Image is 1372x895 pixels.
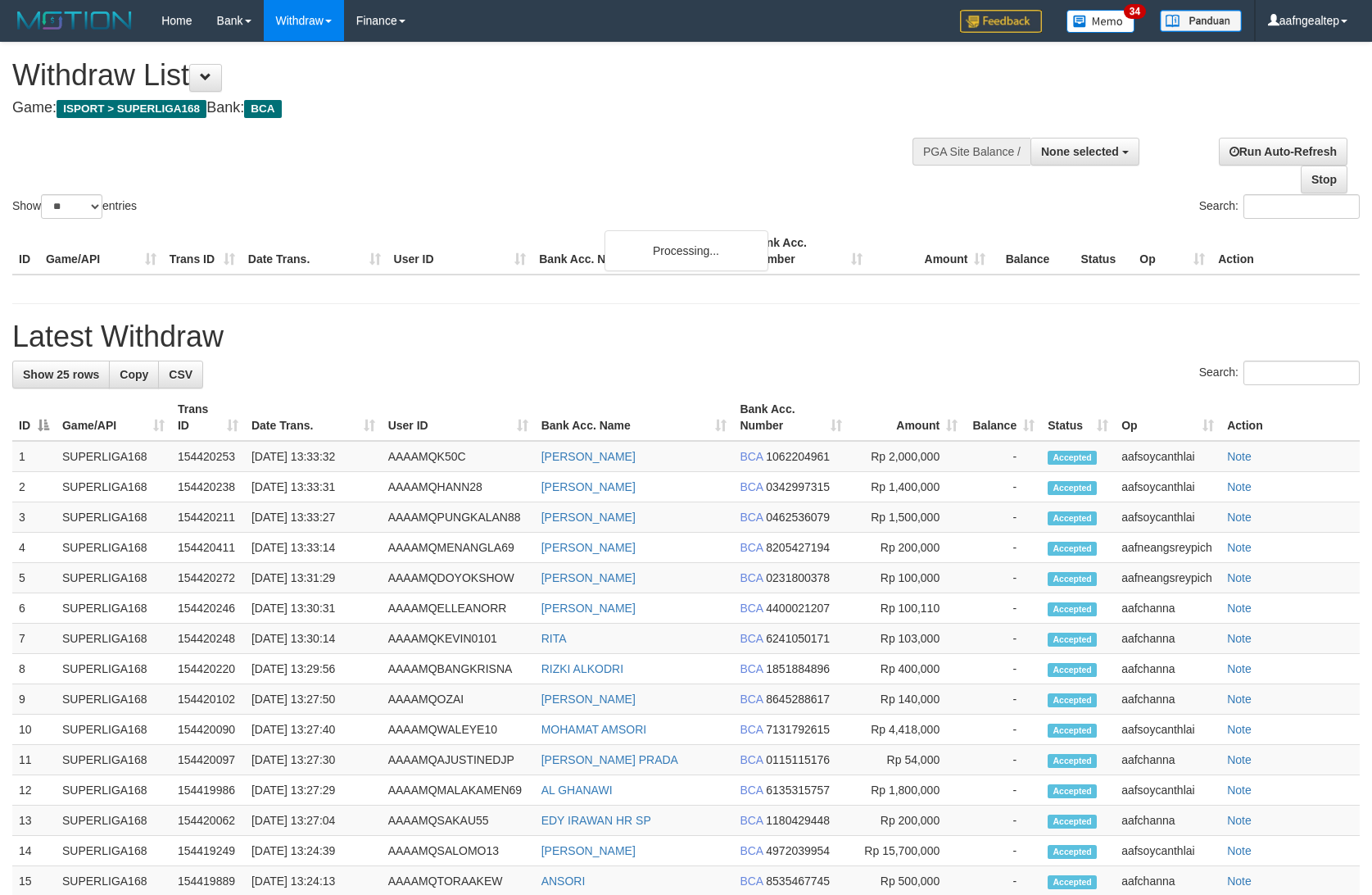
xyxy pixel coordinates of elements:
[23,368,99,381] span: Show 25 rows
[169,368,192,381] span: CSV
[171,775,245,806] td: 154419986
[964,394,1041,441] th: Balance: activate to sort column ascending
[12,533,56,563] td: 4
[56,472,171,502] td: SUPERLIGA168
[1115,654,1220,684] td: aafchanna
[171,394,245,441] th: Trans ID: activate to sort column ascending
[245,593,382,624] td: [DATE] 13:30:31
[740,875,763,888] span: BCA
[964,533,1041,563] td: -
[849,715,964,745] td: Rp 4,418,000
[849,563,964,593] td: Rp 100,000
[12,624,56,654] td: 7
[740,693,763,706] span: BCA
[849,472,964,502] td: Rp 1,400,000
[541,784,613,797] a: AL GHANAWI
[245,745,382,775] td: [DATE] 13:27:30
[1227,511,1252,524] a: Note
[382,593,535,624] td: AAAAMQELLEANORR
[733,394,849,441] th: Bank Acc. Number: activate to sort column ascending
[1199,194,1360,219] label: Search:
[1124,4,1146,19] span: 34
[382,441,535,472] td: AAAAMQK50C
[964,441,1041,472] td: -
[766,693,830,706] span: Copy 8645288617 to clipboard
[541,571,636,584] a: [PERSON_NAME]
[1048,481,1097,495] span: Accepted
[12,806,56,836] td: 13
[849,441,964,472] td: Rp 2,000,000
[12,684,56,715] td: 9
[12,563,56,593] td: 5
[1227,602,1252,615] a: Note
[766,450,830,463] span: Copy 1062204961 to clipboard
[41,194,102,219] select: Showentries
[56,654,171,684] td: SUPERLIGA168
[532,228,745,275] th: Bank Acc. Name
[171,745,245,775] td: 154420097
[1048,875,1097,889] span: Accepted
[541,541,636,554] a: [PERSON_NAME]
[535,394,734,441] th: Bank Acc. Name: activate to sort column ascending
[1048,724,1097,738] span: Accepted
[1048,602,1097,616] span: Accepted
[541,662,623,675] a: RIZKI ALKODRI
[740,814,763,827] span: BCA
[56,563,171,593] td: SUPERLIGA168
[1115,624,1220,654] td: aafchanna
[1115,472,1220,502] td: aafsoycanthlai
[12,441,56,472] td: 1
[171,593,245,624] td: 154420246
[382,806,535,836] td: AAAAMQSAKAU55
[1048,542,1097,556] span: Accepted
[766,814,830,827] span: Copy 1180429448 to clipboard
[740,753,763,766] span: BCA
[1227,814,1252,827] a: Note
[245,394,382,441] th: Date Trans.: activate to sort column ascending
[56,593,171,624] td: SUPERLIGA168
[1048,693,1097,707] span: Accepted
[541,723,647,736] a: MOHAMAT AMSORI
[964,684,1041,715] td: -
[740,571,763,584] span: BCA
[740,632,763,645] span: BCA
[766,480,830,493] span: Copy 0342997315 to clipboard
[541,693,636,706] a: [PERSON_NAME]
[766,632,830,645] span: Copy 6241050171 to clipboard
[869,228,993,275] th: Amount
[964,715,1041,745] td: -
[245,715,382,745] td: [DATE] 13:27:40
[245,654,382,684] td: [DATE] 13:29:56
[1115,745,1220,775] td: aafchanna
[849,624,964,654] td: Rp 103,000
[604,230,768,271] div: Processing...
[242,228,387,275] th: Date Trans.
[541,511,636,524] a: [PERSON_NAME]
[245,441,382,472] td: [DATE] 13:33:32
[1133,228,1211,275] th: Op
[1227,632,1252,645] a: Note
[766,723,830,736] span: Copy 7131792615 to clipboard
[171,715,245,745] td: 154420090
[1048,845,1097,859] span: Accepted
[382,472,535,502] td: AAAAMQHANN28
[245,502,382,533] td: [DATE] 13:33:27
[541,450,636,463] a: [PERSON_NAME]
[766,541,830,554] span: Copy 8205427194 to clipboard
[1115,684,1220,715] td: aafchanna
[171,806,245,836] td: 154420062
[12,320,1360,353] h1: Latest Withdraw
[245,563,382,593] td: [DATE] 13:31:29
[964,836,1041,866] td: -
[1041,394,1115,441] th: Status: activate to sort column ascending
[1243,361,1360,385] input: Search:
[1243,194,1360,219] input: Search:
[56,502,171,533] td: SUPERLIGA168
[57,100,206,118] span: ISPORT > SUPERLIGA168
[1115,806,1220,836] td: aafchanna
[1048,451,1097,465] span: Accepted
[1030,138,1139,166] button: None selected
[1227,753,1252,766] a: Note
[56,775,171,806] td: SUPERLIGA168
[12,775,56,806] td: 12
